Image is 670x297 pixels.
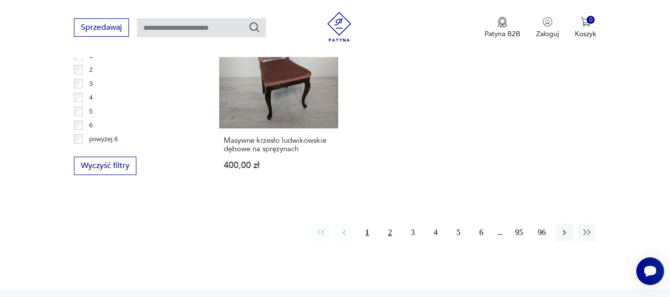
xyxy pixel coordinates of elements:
[381,224,399,241] button: 2
[248,21,260,33] button: Szukaj
[219,9,338,188] a: Masywne krzesło ludwikowskie dębowe na sprężynachMasywne krzesło ludwikowskie dębowe na sprężynac...
[89,78,93,89] p: 3
[89,64,93,75] p: 2
[575,29,596,39] p: Koszyk
[89,92,93,103] p: 4
[426,224,444,241] button: 4
[485,17,520,39] a: Ikona medaluPatyna B2B
[536,17,559,39] button: Zaloguj
[324,12,354,42] img: Patyna - sklep z meblami i dekoracjami vintage
[636,257,664,285] iframe: Smartsupp widget button
[74,157,136,175] button: Wyczyść filtry
[74,18,129,37] button: Sprzedawaj
[224,136,334,153] h3: Masywne krzesło ludwikowskie dębowe na sprężynach
[89,134,118,145] p: powyżej 6
[485,17,520,39] button: Patyna B2B
[587,16,595,24] div: 0
[224,161,334,170] p: 400,00 zł
[581,17,591,27] img: Ikona koszyka
[74,25,129,32] a: Sprzedawaj
[497,17,507,28] img: Ikona medalu
[404,224,422,241] button: 3
[449,224,467,241] button: 5
[89,120,93,131] p: 6
[358,224,376,241] button: 1
[89,106,93,117] p: 5
[536,29,559,39] p: Zaloguj
[533,224,550,241] button: 96
[575,17,596,39] button: 0Koszyk
[472,224,490,241] button: 6
[543,17,552,27] img: Ikonka użytkownika
[510,224,528,241] button: 95
[485,29,520,39] p: Patyna B2B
